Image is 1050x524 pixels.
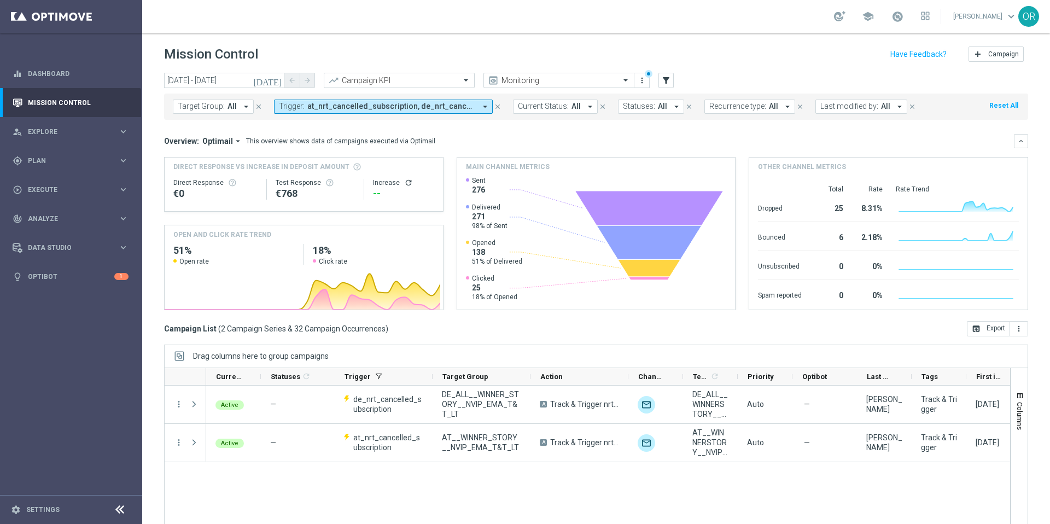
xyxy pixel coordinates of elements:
[118,184,129,195] i: keyboard_arrow_right
[483,73,634,88] ng-select: Monitoring
[12,69,129,78] button: equalizer Dashboard
[270,438,276,447] span: —
[12,243,129,252] button: Data Studio keyboard_arrow_right
[494,103,501,110] i: close
[856,199,883,216] div: 8.31%
[246,136,435,146] div: This overview shows data of campaigns executed via Optimail
[254,101,264,113] button: close
[921,372,938,381] span: Tags
[216,372,242,381] span: Current Status
[193,352,329,360] span: Drag columns here to group campaigns
[866,394,902,414] div: Magdalena Zazula
[976,438,999,447] div: 17 Sep 2025, Wednesday
[28,244,118,251] span: Data Studio
[758,228,802,245] div: Bounced
[638,76,646,85] i: more_vert
[472,247,522,257] span: 138
[472,293,517,301] span: 18% of Opened
[856,286,883,303] div: 0%
[165,386,206,424] div: Press SPACE to select this row.
[252,73,284,89] button: [DATE]
[227,102,237,111] span: All
[173,244,295,257] h2: 51%
[973,50,982,59] i: add
[353,394,423,414] span: de_nrt_cancelled_subscription
[221,324,386,334] span: 2 Campaign Series & 32 Campaign Occurrences
[952,8,1018,25] a: [PERSON_NAME]keyboard_arrow_down
[12,98,129,107] button: Mission Control
[173,162,349,172] span: Direct Response VS Increase In Deposit Amount
[233,136,243,146] i: arrow_drop_down
[758,257,802,274] div: Unsubscribed
[13,243,118,253] div: Data Studio
[174,438,184,447] button: more_vert
[1014,324,1023,333] i: more_vert
[967,321,1010,336] button: open_in_browser Export
[13,127,22,137] i: person_search
[466,162,550,172] h4: Main channel metrics
[13,88,129,117] div: Mission Control
[685,103,693,110] i: close
[921,394,957,414] span: Track & Trigger
[442,433,521,452] span: AT__WINNER_STORY__NVIP_EMA_T&T_LT
[28,59,129,88] a: Dashboard
[28,88,129,117] a: Mission Control
[12,272,129,281] button: lightbulb Optibot 1
[288,77,296,84] i: arrow_back
[769,102,778,111] span: All
[300,370,311,382] span: Calculate column
[684,101,694,113] button: close
[472,238,522,247] span: Opened
[710,372,719,381] i: refresh
[890,50,947,58] input: Have Feedback?
[13,59,129,88] div: Dashboard
[472,257,522,266] span: 51% of Delivered
[178,102,225,111] span: Target Group:
[862,10,874,22] span: school
[164,324,388,334] h3: Campaign List
[13,185,118,195] div: Execute
[618,100,684,114] button: Statuses: All arrow_drop_down
[218,324,221,334] span: (
[13,156,118,166] div: Plan
[1016,402,1024,430] span: Columns
[972,324,981,333] i: open_in_browser
[815,257,843,274] div: 0
[215,399,244,410] colored-tag: Active
[12,156,129,165] button: gps_fixed Plan keyboard_arrow_right
[637,74,647,87] button: more_vert
[271,372,300,381] span: Statuses
[540,439,547,446] span: A
[658,102,667,111] span: All
[174,399,184,409] i: more_vert
[472,274,517,283] span: Clicked
[815,100,907,114] button: Last modified by: All arrow_drop_down
[302,372,311,381] i: refresh
[118,242,129,253] i: keyboard_arrow_right
[758,286,802,303] div: Spam reported
[199,136,246,146] button: Optimail arrow_drop_down
[661,75,671,85] i: filter_alt
[307,102,476,111] span: at_nrt_cancelled_subscription, de_nrt_cancelled_subscription
[672,102,681,112] i: arrow_drop_down
[1010,321,1028,336] button: more_vert
[638,372,664,381] span: Channel
[513,100,598,114] button: Current Status: All arrow_drop_down
[276,178,355,187] div: Test Response
[12,214,129,223] button: track_changes Analyze keyboard_arrow_right
[795,101,805,113] button: close
[373,178,434,187] div: Increase
[815,228,843,245] div: 6
[13,214,118,224] div: Analyze
[704,100,795,114] button: Recurrence type: All arrow_drop_down
[748,372,774,381] span: Priority
[988,100,1019,112] button: Reset All
[324,73,475,88] ng-select: Campaign KPI
[815,199,843,216] div: 25
[856,185,883,194] div: Rate
[13,185,22,195] i: play_circle_outline
[976,399,999,409] div: 17 Sep 2025, Wednesday
[472,185,486,195] span: 276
